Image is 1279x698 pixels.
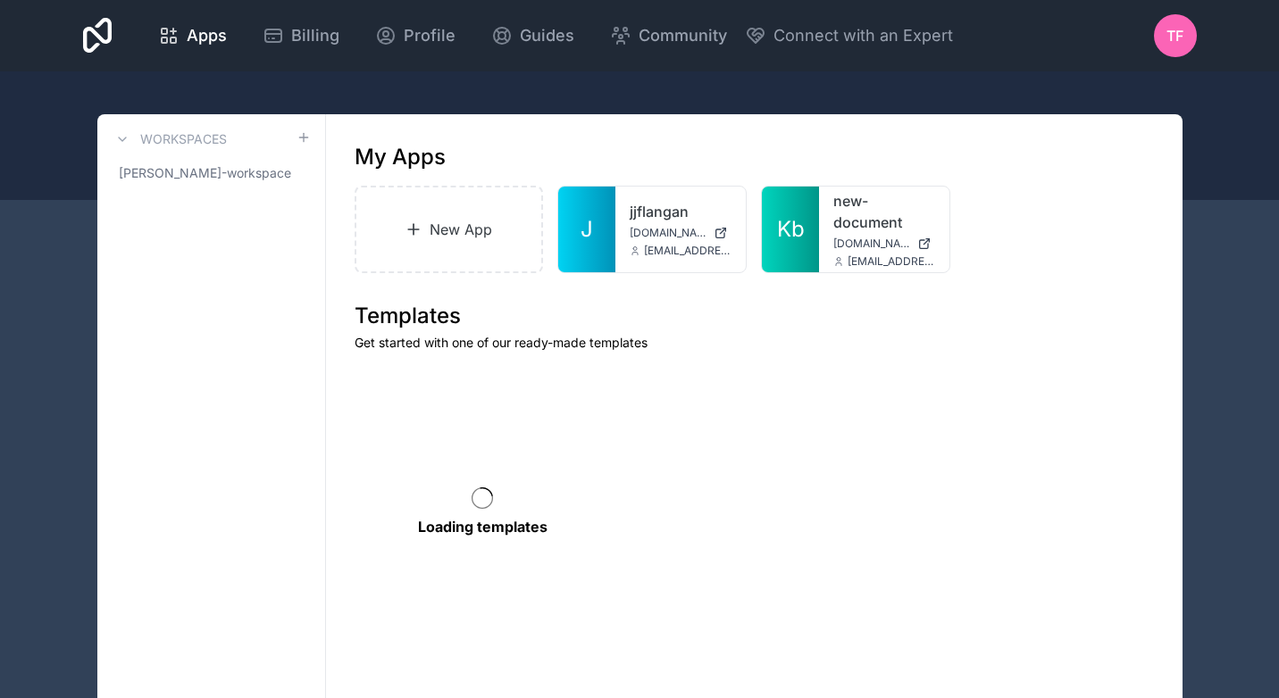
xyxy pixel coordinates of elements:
[745,23,953,48] button: Connect with an Expert
[558,187,615,272] a: J
[644,244,731,258] span: [EMAIL_ADDRESS][DOMAIN_NAME]
[833,237,935,251] a: [DOMAIN_NAME]
[639,23,727,48] span: Community
[144,16,241,55] a: Apps
[355,143,446,171] h1: My Apps
[355,186,544,273] a: New App
[762,187,819,272] a: Kb
[355,334,1154,352] p: Get started with one of our ready-made templates
[777,215,805,244] span: Kb
[1166,25,1183,46] span: tf
[773,23,953,48] span: Connect with an Expert
[630,201,731,222] a: jjflangan
[833,237,910,251] span: [DOMAIN_NAME]
[418,516,548,537] p: Loading templates
[596,16,741,55] a: Community
[112,157,311,189] a: [PERSON_NAME]-workspace
[477,16,589,55] a: Guides
[361,16,470,55] a: Profile
[630,226,731,240] a: [DOMAIN_NAME]
[248,16,354,55] a: Billing
[112,129,227,150] a: Workspaces
[355,302,1154,330] h1: Templates
[520,23,574,48] span: Guides
[187,23,227,48] span: Apps
[404,23,456,48] span: Profile
[140,130,227,148] h3: Workspaces
[119,164,291,182] span: [PERSON_NAME]-workspace
[833,190,935,233] a: new-document
[581,215,593,244] span: J
[848,254,935,269] span: [EMAIL_ADDRESS][DOMAIN_NAME]
[630,226,706,240] span: [DOMAIN_NAME]
[291,23,339,48] span: Billing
